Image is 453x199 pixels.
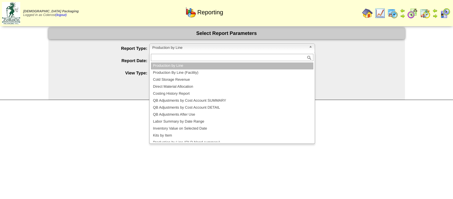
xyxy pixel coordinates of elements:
[151,62,313,69] li: Production by Line
[151,111,313,118] li: QB Adjustments After Use
[62,70,150,75] label: View Type:
[48,28,405,39] div: Select Report Parameters
[62,46,150,51] label: Report Type:
[55,13,67,17] a: (logout)
[151,69,313,76] li: Production By Line (Facility)
[387,8,398,19] img: calendarprod.gif
[151,118,313,125] li: Labor Summary by Date Range
[407,8,418,19] img: calendarblend.gif
[432,13,438,19] img: arrowright.gif
[151,139,313,146] li: Production by Line (OLD blend summary)
[151,125,313,132] li: Inventory Value on Selected Date
[151,104,313,111] li: QB Adjustments by Cost Account DETAIL
[400,8,405,13] img: arrowleft.gif
[420,8,430,19] img: calendarinout.gif
[432,8,438,13] img: arrowleft.gif
[185,7,196,18] img: graph.gif
[151,83,313,90] li: Direct Material Allocation
[23,10,79,17] span: Logged in as Colerost
[151,97,313,104] li: QB Adjustments by Cost Account SUMMARY
[151,90,313,97] li: Costing History Report
[23,10,79,13] span: [DEMOGRAPHIC_DATA] Packaging
[440,8,450,19] img: calendarcustomer.gif
[151,132,313,139] li: Kits by Item
[362,8,373,19] img: home.gif
[2,2,20,24] img: zoroco-logo-small.webp
[62,58,150,63] label: Report Date:
[400,13,405,19] img: arrowright.gif
[152,44,306,52] span: Production by Line
[197,9,223,16] span: Reporting
[151,76,313,83] li: Cold Storage Revenue
[375,8,385,19] img: line_graph.gif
